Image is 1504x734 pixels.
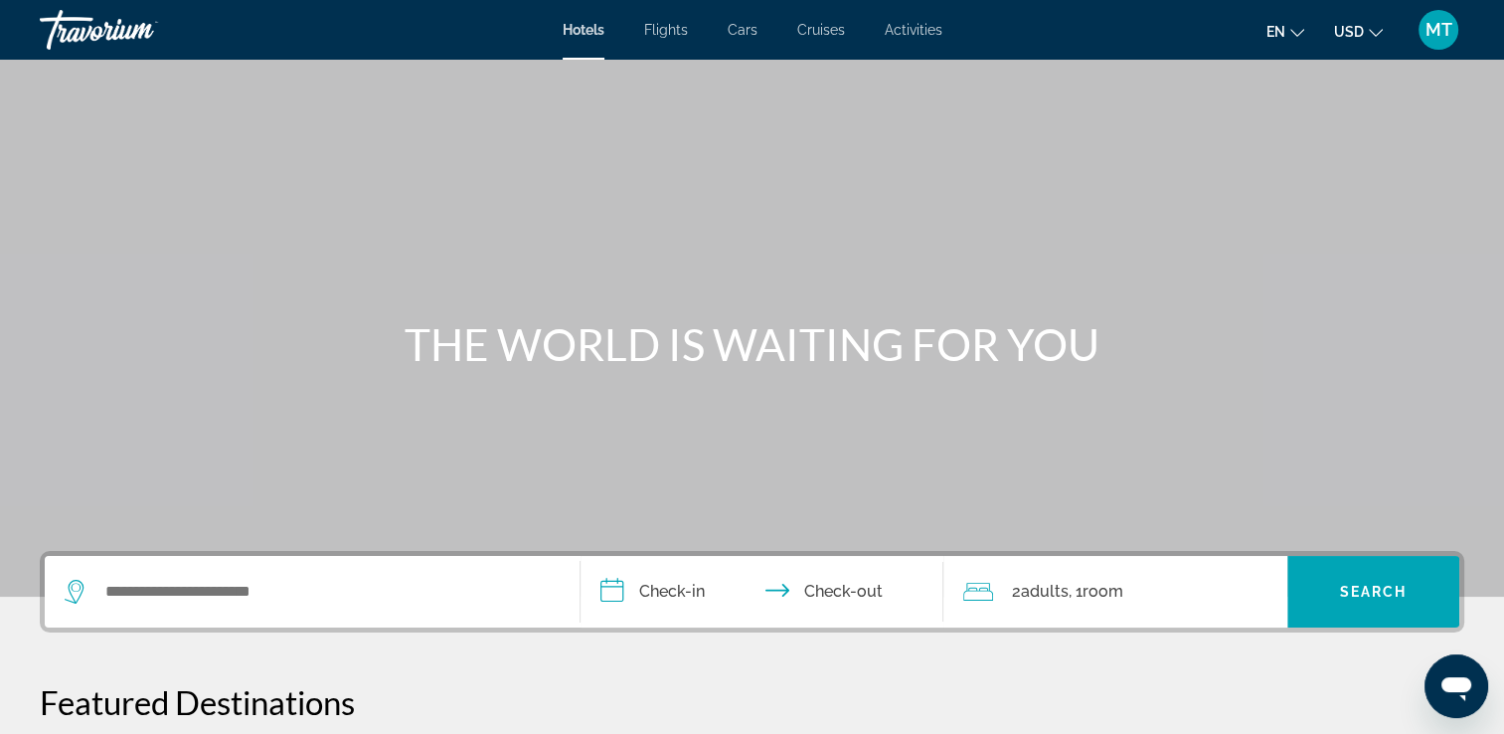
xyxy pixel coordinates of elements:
span: Room [1082,582,1122,601]
a: Cars [728,22,757,38]
button: Change language [1266,17,1304,46]
a: Cruises [797,22,845,38]
button: Travelers: 2 adults, 0 children [943,556,1287,628]
span: MT [1425,20,1452,40]
button: Change currency [1334,17,1383,46]
span: , 1 [1068,578,1122,606]
button: User Menu [1413,9,1464,51]
iframe: Button to launch messaging window [1424,654,1488,718]
a: Flights [644,22,688,38]
span: Adults [1020,582,1068,601]
a: Travorium [40,4,239,56]
span: en [1266,24,1285,40]
h1: THE WORLD IS WAITING FOR YOU [380,318,1125,370]
a: Hotels [563,22,604,38]
span: 2 [1011,578,1068,606]
span: USD [1334,24,1364,40]
button: Search [1287,556,1459,628]
div: Search widget [45,556,1459,628]
h2: Featured Destinations [40,682,1464,722]
span: Search [1340,584,1408,600]
a: Activities [885,22,942,38]
button: Check in and out dates [581,556,944,628]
